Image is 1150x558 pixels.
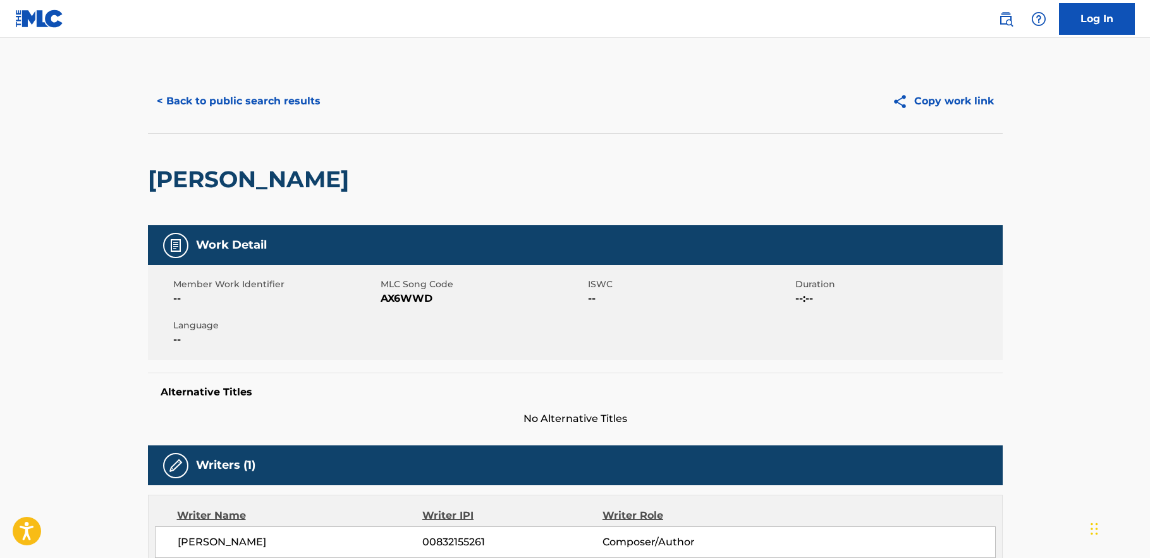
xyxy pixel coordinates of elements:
span: AX6WWD [381,291,585,306]
img: Work Detail [168,238,183,253]
h5: Work Detail [196,238,267,252]
div: Writer Name [177,508,423,523]
a: Public Search [993,6,1018,32]
span: ISWC [588,278,792,291]
div: Help [1026,6,1051,32]
img: Writers [168,458,183,473]
button: < Back to public search results [148,85,329,117]
iframe: Chat Widget [1087,497,1150,558]
span: -- [173,332,377,347]
span: No Alternative Titles [148,411,1003,426]
span: Duration [795,278,1000,291]
span: 00832155261 [422,535,602,550]
h5: Alternative Titles [161,386,990,399]
span: -- [173,291,377,306]
img: help [1031,11,1046,27]
span: Composer/Author [603,535,766,550]
div: Writer IPI [422,508,603,523]
span: Language [173,319,377,332]
span: --:-- [795,291,1000,306]
div: Drag [1091,510,1098,548]
h2: [PERSON_NAME] [148,165,355,194]
a: Log In [1059,3,1135,35]
span: MLC Song Code [381,278,585,291]
div: Writer Role [603,508,766,523]
button: Copy work link [883,85,1003,117]
img: Copy work link [892,94,914,109]
h5: Writers (1) [196,458,255,473]
img: search [998,11,1013,27]
span: Member Work Identifier [173,278,377,291]
span: -- [588,291,792,306]
img: MLC Logo [15,9,64,28]
span: [PERSON_NAME] [178,535,423,550]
